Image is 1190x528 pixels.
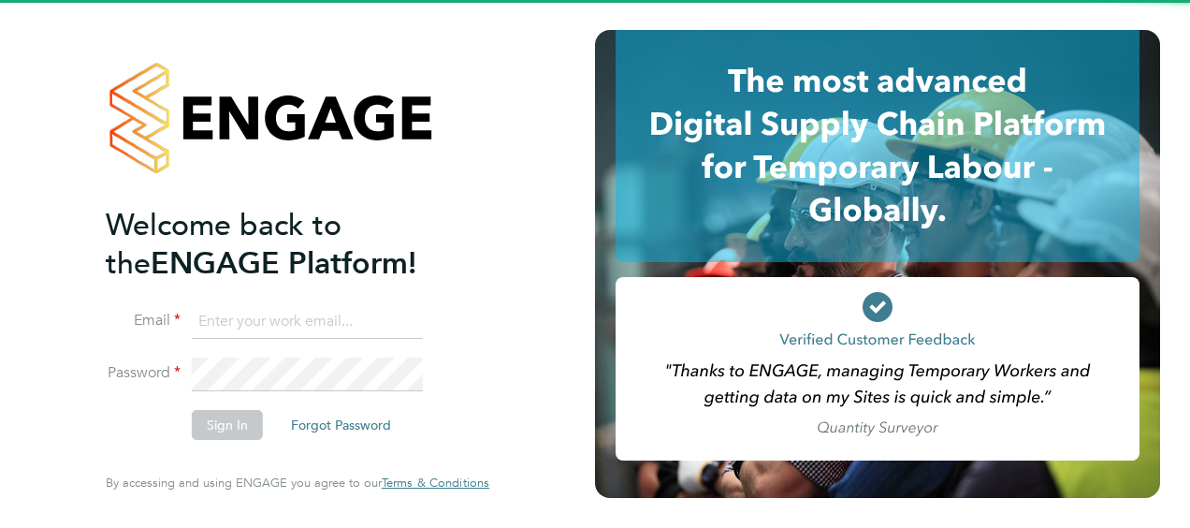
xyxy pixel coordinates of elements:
input: Enter your work email... [192,305,423,339]
span: Welcome back to the [106,207,341,282]
button: Sign In [192,410,263,440]
span: By accessing and using ENGAGE you agree to our [106,475,489,491]
button: Forgot Password [276,410,406,440]
label: Password [106,363,181,383]
label: Email [106,311,181,330]
h2: ENGAGE Platform! [106,206,471,283]
a: Terms & Conditions [382,476,489,491]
